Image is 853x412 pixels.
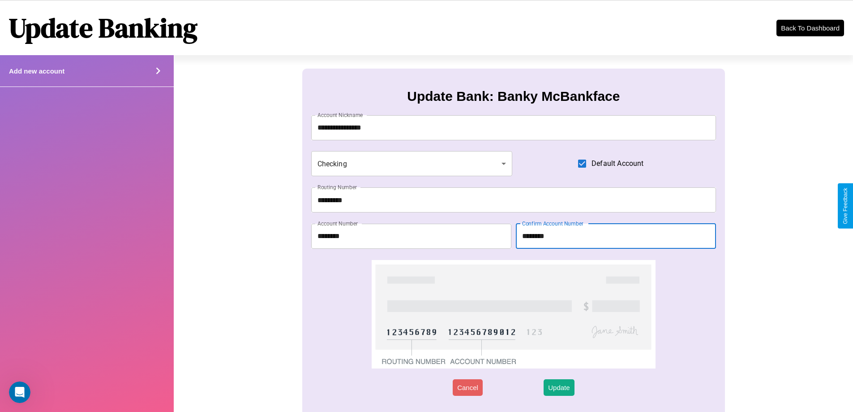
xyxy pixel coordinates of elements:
span: Default Account [592,158,643,169]
button: Back To Dashboard [776,20,844,36]
div: Give Feedback [842,188,849,224]
h4: Add new account [9,67,64,75]
iframe: Intercom live chat [9,382,30,403]
label: Account Number [317,220,358,227]
div: Checking [311,151,513,176]
label: Account Nickname [317,111,363,119]
h1: Update Banking [9,9,197,46]
button: Cancel [453,379,483,396]
button: Update [544,379,574,396]
h3: Update Bank: Banky McBankface [407,89,620,104]
label: Routing Number [317,183,357,191]
label: Confirm Account Number [522,220,583,227]
img: check [372,260,655,369]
